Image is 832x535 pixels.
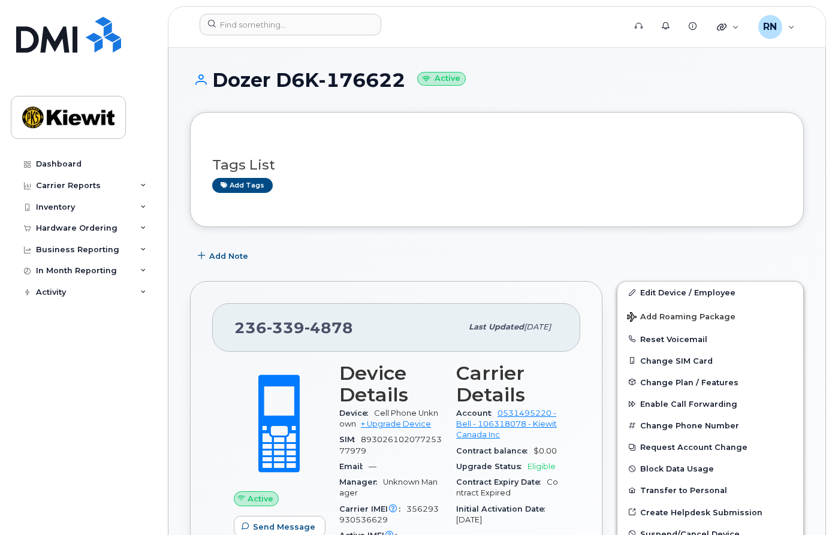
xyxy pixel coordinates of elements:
h3: Tags List [212,158,782,173]
a: 0531495220 - Bell - 106318078 - Kiewit Canada Inc [456,409,557,440]
span: Last updated [469,322,524,331]
a: + Upgrade Device [361,419,431,428]
h3: Carrier Details [456,362,559,406]
button: Block Data Usage [617,458,803,479]
button: Transfer to Personal [617,479,803,501]
button: Change Phone Number [617,415,803,436]
span: 236 [234,319,353,337]
span: Active [248,493,273,504]
span: — [369,462,376,471]
span: Eligible [527,462,556,471]
iframe: Messenger Launcher [780,483,823,526]
span: 4878 [305,319,353,337]
small: Active [417,72,466,86]
h3: Device Details [339,362,442,406]
span: 89302610207725377979 [339,435,442,455]
span: Unknown Manager [339,477,438,497]
a: Create Helpdesk Submission [617,501,803,523]
span: SIM [339,435,361,444]
span: Contract balance [456,446,533,455]
button: Enable Call Forwarding [617,393,803,415]
button: Change Plan / Features [617,371,803,393]
span: Manager [339,477,383,486]
span: 339 [267,319,305,337]
span: Initial Activation Date [456,504,551,513]
span: Contract Expiry Date [456,477,547,486]
span: Cell Phone Unknown [339,409,438,428]
button: Request Account Change [617,436,803,458]
span: Enable Call Forwarding [640,400,737,409]
span: Upgrade Status [456,462,527,471]
button: Add Note [190,245,258,267]
span: $0.00 [533,446,557,455]
span: Change Plan / Features [640,377,738,386]
span: Device [339,409,374,418]
span: Add Roaming Package [627,312,735,324]
button: Reset Voicemail [617,328,803,350]
span: Add Note [209,250,248,262]
a: Edit Device / Employee [617,282,803,303]
span: Account [456,409,498,418]
span: Email [339,462,369,471]
span: Carrier IMEI [339,504,406,513]
span: [DATE] [524,322,551,331]
button: Add Roaming Package [617,304,803,328]
button: Change SIM Card [617,350,803,371]
a: Add tags [212,178,273,193]
span: Send Message [253,521,315,533]
span: [DATE] [456,515,482,524]
h1: Dozer D6K-176622 [190,69,804,90]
